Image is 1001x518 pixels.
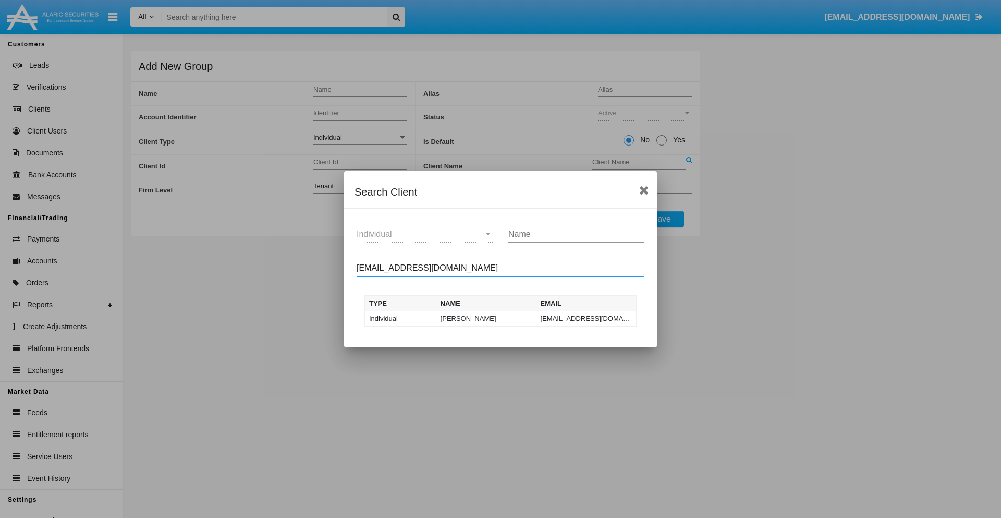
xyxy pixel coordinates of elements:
th: Email [536,295,637,311]
div: Search Client [355,184,646,200]
td: [EMAIL_ADDRESS][DOMAIN_NAME] [536,311,637,327]
td: [PERSON_NAME] [436,311,536,327]
th: Type [365,295,436,311]
td: Individual [365,311,436,327]
span: Individual [357,230,392,238]
th: Name [436,295,536,311]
